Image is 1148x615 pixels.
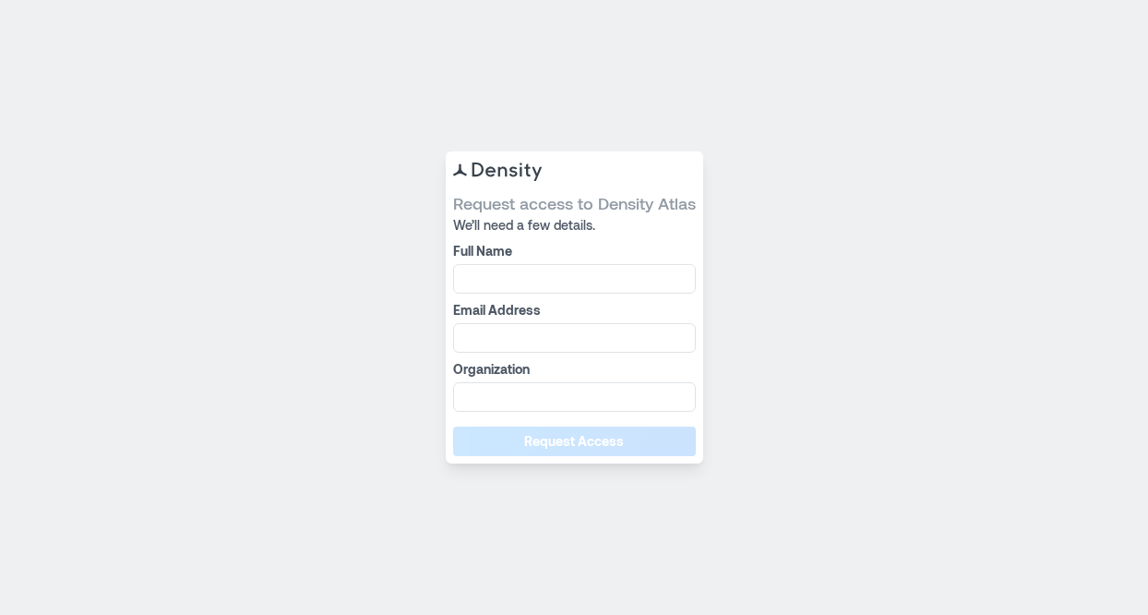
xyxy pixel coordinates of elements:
label: Email Address [453,301,692,320]
label: Full Name [453,242,692,260]
span: Request access to Density Atlas [453,192,696,214]
label: Organization [453,360,692,379]
span: Request Access [524,432,624,451]
span: We’ll need a few details. [453,216,696,235]
button: Request Access [453,427,696,456]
